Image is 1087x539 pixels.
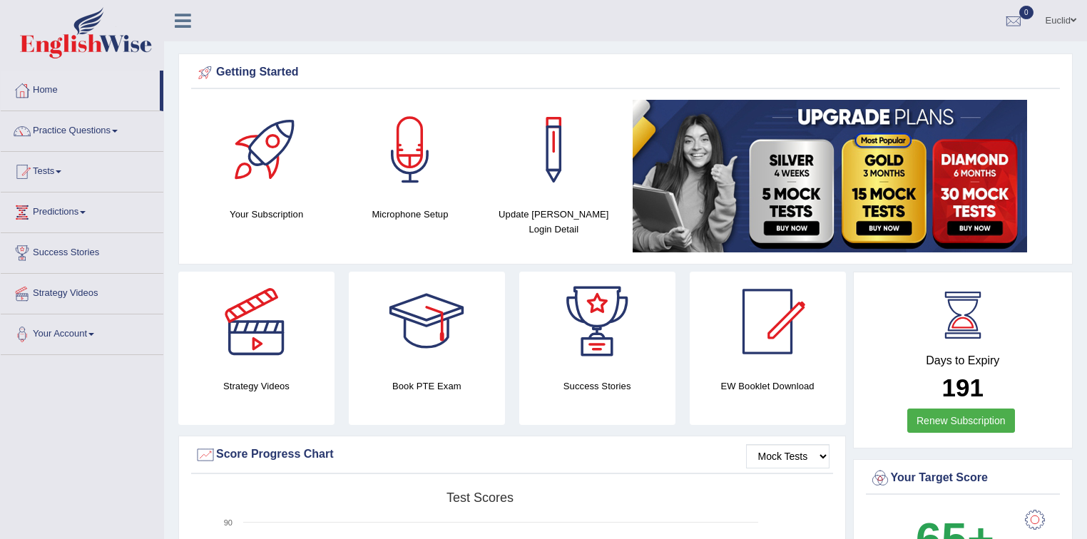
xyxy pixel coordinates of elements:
b: 191 [942,374,984,401]
h4: Strategy Videos [178,379,335,394]
a: Success Stories [1,233,163,269]
a: Renew Subscription [907,409,1015,433]
h4: Days to Expiry [869,354,1057,367]
img: small5.jpg [633,100,1027,252]
h4: Update [PERSON_NAME] Login Detail [489,207,618,237]
div: Getting Started [195,62,1056,83]
span: 0 [1019,6,1034,19]
h4: Book PTE Exam [349,379,505,394]
a: Your Account [1,314,163,350]
h4: Microphone Setup [345,207,474,222]
a: Predictions [1,192,163,228]
div: Score Progress Chart [195,444,830,466]
text: 90 [224,518,233,527]
a: Strategy Videos [1,274,163,309]
div: Your Target Score [869,468,1057,489]
h4: Success Stories [519,379,675,394]
h4: Your Subscription [202,207,331,222]
a: Home [1,71,160,106]
h4: EW Booklet Download [690,379,846,394]
a: Tests [1,152,163,188]
a: Practice Questions [1,111,163,147]
tspan: Test scores [446,491,514,505]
